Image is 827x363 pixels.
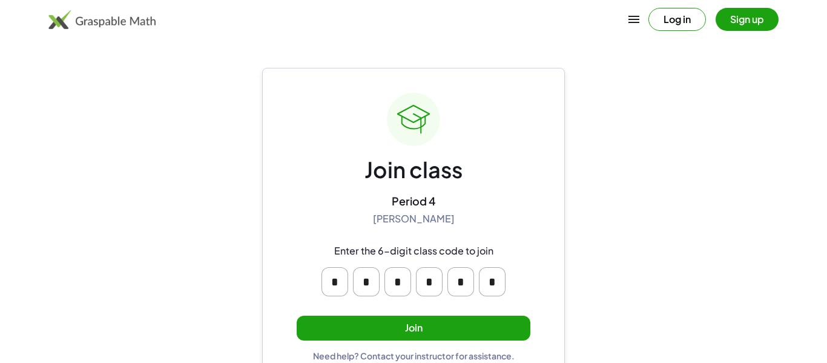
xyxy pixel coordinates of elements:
div: Need help? Contact your instructor for assistance. [313,350,515,361]
div: Period 4 [392,194,436,208]
div: Enter the 6-digit class code to join [334,245,493,258]
input: Please enter OTP character 6 [479,267,506,296]
button: Join [297,316,530,341]
button: Sign up [716,8,779,31]
input: Please enter OTP character 3 [384,267,411,296]
input: Please enter OTP character 2 [353,267,380,296]
input: Please enter OTP character 1 [321,267,348,296]
input: Please enter OTP character 4 [416,267,443,296]
input: Please enter OTP character 5 [447,267,474,296]
button: Log in [648,8,706,31]
div: Join class [364,156,463,184]
div: [PERSON_NAME] [373,213,455,225]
